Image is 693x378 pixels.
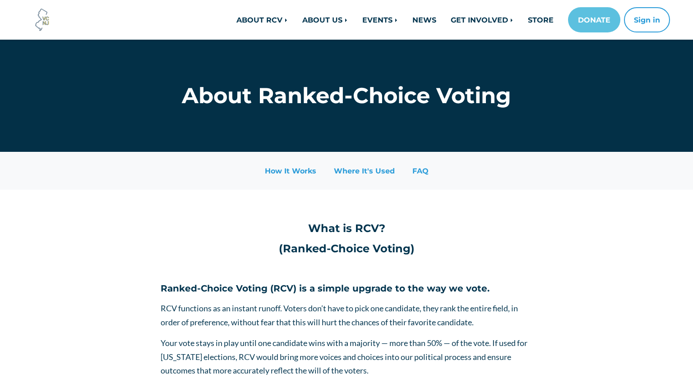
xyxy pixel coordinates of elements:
a: STORE [521,11,561,29]
h1: About Ranked-Choice Voting [161,82,533,109]
strong: (Ranked-Choice Voting) [279,242,415,255]
a: NEWS [405,11,444,29]
nav: Main navigation [153,7,670,32]
span: Your vote stays in play until one candidate wins with a majority — more than 50% — of the vote. I... [161,338,527,375]
span: RCV functions as an instant runoff. Voters don’t have to pick one candidate, they rank the entire... [161,303,518,327]
a: ABOUT US [295,11,355,29]
a: DONATE [568,7,620,32]
a: How It Works [257,163,324,179]
a: GET INVOLVED [444,11,521,29]
a: FAQ [404,163,437,179]
button: Sign in or sign up [624,7,670,32]
img: Voter Choice NJ [30,8,55,32]
strong: What is RCV? [308,222,385,235]
strong: Ranked-Choice Voting (RCV) is a simple upgrade to the way we vote. [161,283,490,294]
a: EVENTS [355,11,405,29]
a: ABOUT RCV [229,11,295,29]
a: Where It's Used [326,163,403,179]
